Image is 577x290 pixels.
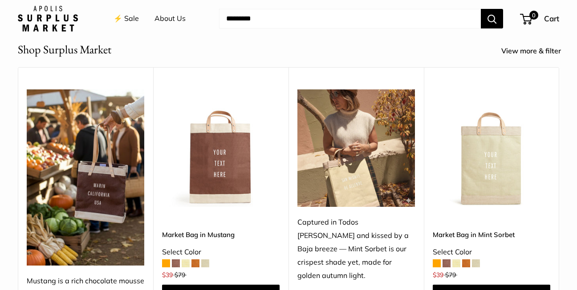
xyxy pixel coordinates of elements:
[433,246,550,259] div: Select Color
[433,89,550,207] img: Market Bag in Mint Sorbet
[18,41,111,58] h2: Shop Surplus Market
[297,89,415,207] img: Captured in Todos Santos and kissed by a Baja breeze — Mint Sorbet is our crispest shade yet, mad...
[175,271,185,279] span: $79
[544,14,559,23] span: Cart
[162,271,173,279] span: $39
[481,9,503,28] button: Search
[114,12,139,25] a: ⚡️ Sale
[433,230,550,240] a: Market Bag in Mint Sorbet
[501,44,571,58] a: View more & filter
[433,271,443,279] span: $39
[521,12,559,26] a: 0 Cart
[529,11,538,20] span: 0
[445,271,456,279] span: $79
[297,216,415,282] div: Captured in Todos [PERSON_NAME] and kissed by a Baja breeze — Mint Sorbet is our crispest shade y...
[433,89,550,207] a: Market Bag in Mint SorbetMarket Bag in Mint Sorbet
[27,89,144,266] img: Mustang is a rich chocolate mousse brown — an earthy, grounding hue made for crisp air and slow a...
[162,89,280,207] a: Market Bag in MustangMarket Bag in Mustang
[154,12,186,25] a: About Us
[162,246,280,259] div: Select Color
[162,89,280,207] img: Market Bag in Mustang
[18,6,78,32] img: Apolis: Surplus Market
[219,9,481,28] input: Search...
[162,230,280,240] a: Market Bag in Mustang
